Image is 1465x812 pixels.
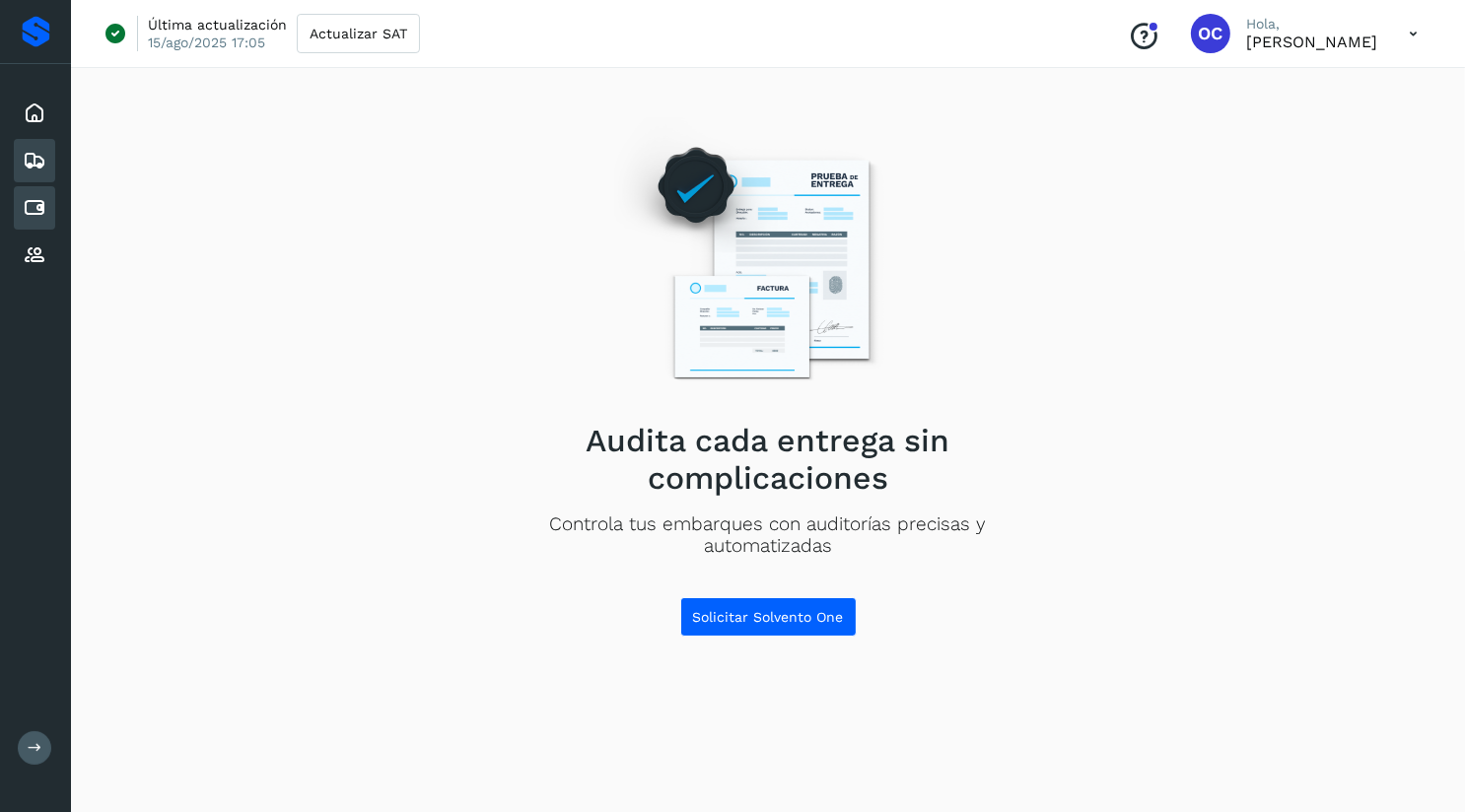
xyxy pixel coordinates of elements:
[310,27,407,40] span: Actualizar SAT
[297,14,420,53] button: Actualizar SAT
[1246,33,1377,51] p: Oswaldo Chavarria
[14,139,55,182] div: Embarques
[14,186,55,230] div: Cuentas por pagar
[148,34,265,51] p: 15/ago/2025 17:05
[597,117,939,406] img: Empty state image
[487,422,1049,498] h2: Audita cada entrega sin complicaciones
[487,513,1049,559] p: Controla tus embarques con auditorías precisas y automatizadas
[1246,16,1377,33] p: Hola,
[14,234,55,277] div: Proveedores
[14,92,55,135] div: Inicio
[680,597,857,637] button: Solicitar Solvento One
[693,610,844,624] span: Solicitar Solvento One
[148,16,287,34] p: Última actualización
